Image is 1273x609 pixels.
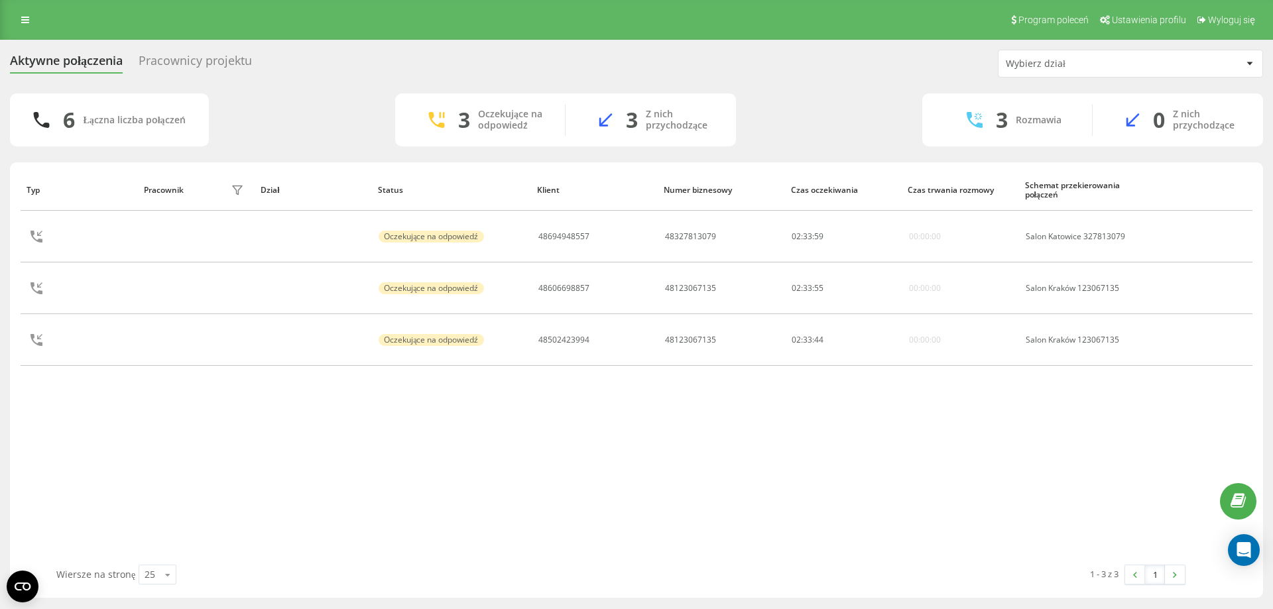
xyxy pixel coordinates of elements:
[803,334,812,345] span: 33
[379,334,483,346] div: Oczekujące na odpowiedź
[626,107,638,133] div: 3
[261,186,365,195] div: Dział
[792,282,801,294] span: 02
[1173,109,1243,131] div: Z nich przychodzące
[996,107,1008,133] div: 3
[1018,15,1089,25] span: Program poleceń
[1006,58,1164,70] div: Wybierz dział
[27,186,131,195] div: Typ
[145,568,155,581] div: 25
[665,284,716,293] div: 48123067135
[814,334,823,345] span: 44
[379,282,483,294] div: Oczekujące na odpowiedź
[1228,534,1260,566] div: Open Intercom Messenger
[139,54,252,74] div: Pracownicy projektu
[83,115,185,126] div: Łączna liczba połączeń
[56,568,135,581] span: Wiersze na stronę
[1090,567,1119,581] div: 1 - 3 z 3
[803,282,812,294] span: 33
[665,232,716,241] div: 48327813079
[1026,232,1128,241] div: Salon Katowice 327813079
[538,335,589,345] div: 48502423994
[646,109,716,131] div: Z nich przychodzące
[814,282,823,294] span: 55
[538,284,589,293] div: 48606698857
[791,186,896,195] div: Czas oczekiwania
[144,186,184,195] div: Pracownik
[803,231,812,242] span: 33
[814,231,823,242] span: 59
[1026,284,1128,293] div: Salon Kraków 123067135
[792,334,801,345] span: 02
[1112,15,1186,25] span: Ustawienia profilu
[7,571,38,602] button: Open CMP widget
[10,54,123,74] div: Aktywne połączenia
[1026,335,1128,345] div: Salon Kraków 123067135
[908,186,1012,195] div: Czas trwania rozmowy
[909,232,941,241] div: 00:00:00
[478,109,545,131] div: Oczekujące na odpowiedź
[379,231,483,243] div: Oczekujące na odpowiedź
[665,335,716,345] div: 48123067135
[1153,107,1165,133] div: 0
[538,232,589,241] div: 48694948557
[792,231,801,242] span: 02
[1016,115,1061,126] div: Rozmawia
[1145,565,1165,584] a: 1
[792,284,823,293] div: : :
[378,186,525,195] div: Status
[1208,15,1255,25] span: Wyloguj się
[664,186,778,195] div: Numer biznesowy
[909,284,941,293] div: 00:00:00
[537,186,651,195] div: Klient
[792,232,823,241] div: : :
[909,335,941,345] div: 00:00:00
[792,335,823,345] div: : :
[458,107,470,133] div: 3
[1025,181,1130,200] div: Schemat przekierowania połączeń
[63,107,75,133] div: 6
